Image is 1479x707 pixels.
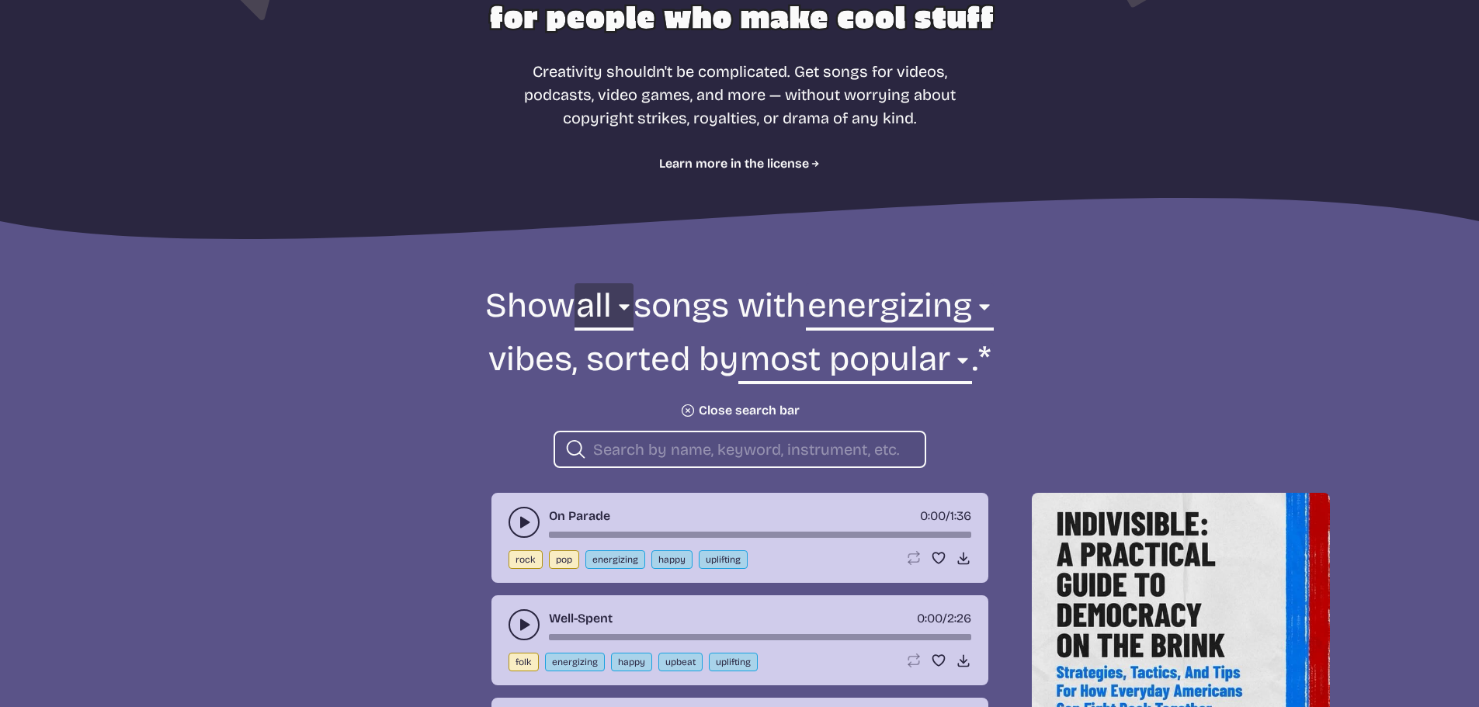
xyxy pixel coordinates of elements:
[549,550,579,569] button: pop
[931,653,946,668] button: Favorite
[509,653,539,671] button: folk
[906,653,922,668] button: Loop
[549,609,613,628] a: Well-Spent
[509,507,540,538] button: play-pause toggle
[658,653,703,671] button: upbeat
[611,653,652,671] button: happy
[549,507,610,525] a: On Parade
[509,550,543,569] button: rock
[806,283,994,337] select: vibe
[917,611,943,626] span: timer
[549,532,971,538] div: song-time-bar
[516,60,963,130] p: Creativity shouldn't be complicated. Get songs for videos, podcasts, video games, and more — with...
[931,550,946,566] button: Favorite
[738,337,972,390] select: sorting
[920,507,971,525] div: /
[917,609,971,628] div: /
[947,611,971,626] span: 2:26
[920,508,946,523] span: timer
[318,283,1162,468] form: Show songs with vibes, sorted by .
[593,439,912,459] input: search
[659,154,820,173] a: Learn more in the license
[699,550,748,569] button: uplifting
[680,403,800,418] button: Close search bar
[950,508,971,523] span: 1:36
[709,653,758,671] button: uplifting
[549,634,971,640] div: song-time-bar
[509,609,540,640] button: play-pause toggle
[585,550,645,569] button: energizing
[575,283,634,337] select: genre
[545,653,605,671] button: energizing
[906,550,922,566] button: Loop
[651,550,693,569] button: happy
